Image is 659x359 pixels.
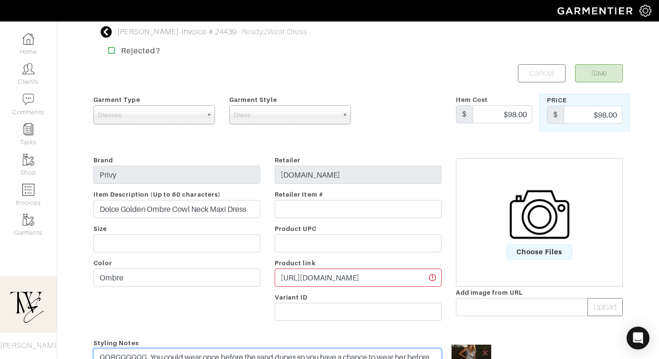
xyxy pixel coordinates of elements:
[93,259,112,267] span: Color
[93,336,139,350] span: Styling Notes
[275,294,308,301] span: Variant ID
[547,97,567,104] span: Price
[506,244,573,260] span: Choose Files
[22,63,34,75] img: clients-icon-6bae9207a08558b7cb47a8932f037763ab4055f8c8b6bfacd5dc20c3e0201464.png
[553,2,639,19] img: garmentier-logo-header-white-b43fb05a5012e4ada735d5af1a66efaba907eab6374d6393d1fbf88cb4ef424d.png
[98,106,202,125] span: Dresses
[275,157,300,164] span: Retailer
[117,28,179,36] a: [PERSON_NAME]
[275,191,323,198] span: Retailer Item #
[22,123,34,135] img: reminder-icon-8004d30b9f0a5d33ae49ab947aed9ed385cf756f9e5892f1edd6e32f2345188e.png
[93,191,221,198] span: Item Description (Up to 60 characters)
[22,214,34,226] img: garments-icon-b7da505a4dc4fd61783c78ac3ca0ef83fa9d6f193b1c9dc38574b1d14d53ca28.png
[510,185,569,244] img: camera-icon-fc4d3dba96d4bd47ec8a31cd2c90eca330c9151d3c012df1ec2579f4b5ff7bac.png
[93,96,140,103] span: Garment Type
[456,105,473,123] div: $
[456,289,523,296] span: Add image from URL
[547,106,564,124] div: $
[22,93,34,105] img: comment-icon-a0a6a9ef722e966f86d9cbdc48e553b5cf19dbc54f86b18d962a5391bc8f6eb6.png
[93,225,107,232] span: Size
[182,28,237,36] a: Invoice # 24439
[234,106,338,125] span: Dress
[587,298,623,316] button: Upload
[456,96,488,103] span: Item Cost
[121,46,160,55] strong: Rejected?
[518,64,566,82] a: Cancel
[117,26,307,38] div: - - Ready2Wear Dress
[229,96,277,103] span: Garment Style
[575,64,623,82] button: Save
[639,5,651,17] img: gear-icon-white-bd11855cb880d31180b6d7d6211b90ccbf57a29d726f0c71d8c61bd08dd39cc2.png
[22,184,34,196] img: orders-icon-0abe47150d42831381b5fb84f609e132dff9fe21cb692f30cb5eec754e2cba89.png
[275,259,316,267] span: Product link
[482,346,489,359] span: ×
[22,154,34,166] img: garments-icon-b7da505a4dc4fd61783c78ac3ca0ef83fa9d6f193b1c9dc38574b1d14d53ca28.png
[627,327,649,349] div: Open Intercom Messenger
[93,157,113,164] span: Brand
[275,225,317,232] span: Product UPC
[22,33,34,45] img: dashboard-icon-dbcd8f5a0b271acd01030246c82b418ddd0df26cd7fceb0bd07c9910d44c42f6.png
